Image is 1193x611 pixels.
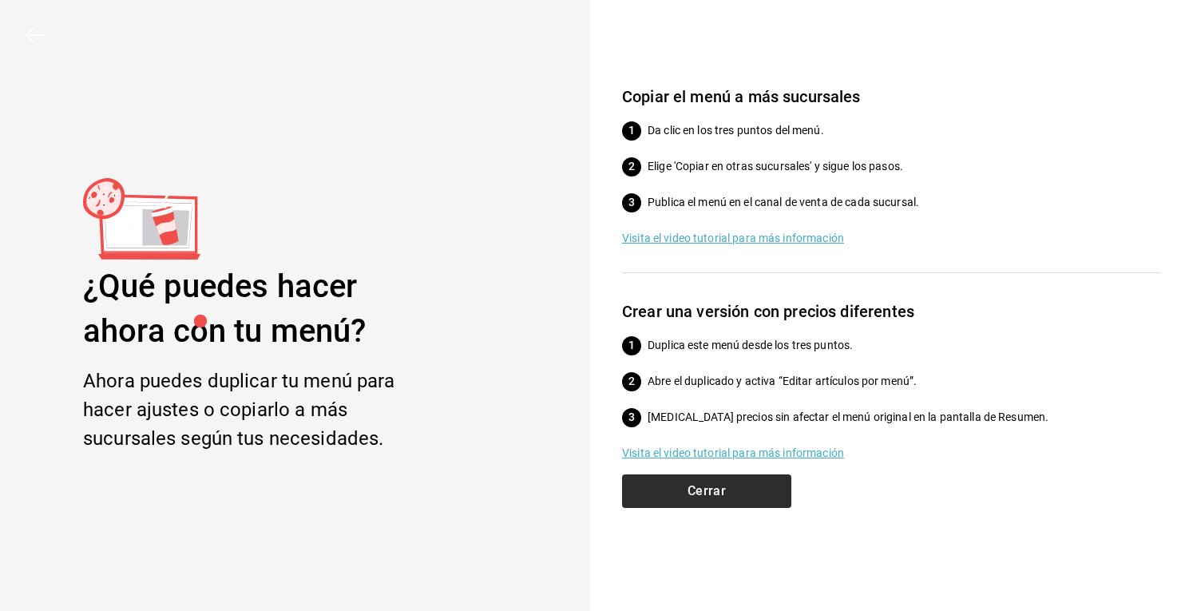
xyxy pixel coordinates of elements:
[648,409,1161,426] p: [MEDICAL_DATA] precios sin afectar el menú original en la pantalla de Resumen.
[83,367,441,453] div: Ahora puedes duplicar tu menú para hacer ajustes o copiarlo a más sucursales según tus necesidades.
[622,445,1161,462] a: Visita el video tutorial para más información
[622,230,1161,247] a: Visita el video tutorial para más información
[648,373,1161,390] p: Abre el duplicado y activa “Editar artículos por menú”.
[622,474,791,508] button: Cerrar
[648,122,1161,139] p: Da clic en los tres puntos del menú.
[622,84,1161,109] h6: Copiar el menú a más sucursales
[83,264,441,354] div: ¿Qué puedes hacer ahora con tu menú?
[648,337,1161,354] p: Duplica este menú desde los tres puntos.
[648,158,1161,175] p: Elige 'Copiar en otras sucursales' y sigue los pasos.
[648,194,1161,211] p: Publica el menú en el canal de venta de cada sucursal.
[622,299,1161,324] h6: Crear una versión con precios diferentes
